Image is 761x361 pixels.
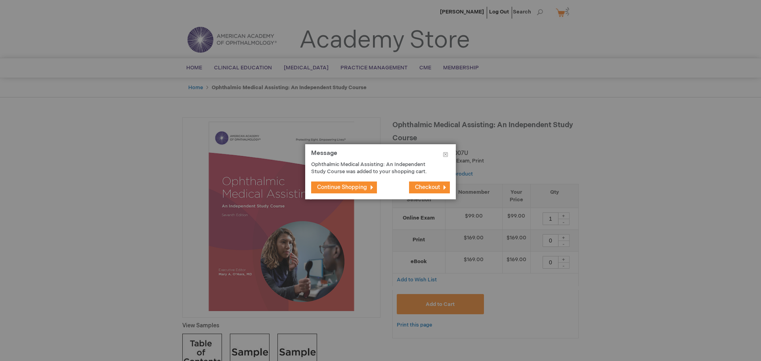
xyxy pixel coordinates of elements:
[317,184,367,191] span: Continue Shopping
[415,184,440,191] span: Checkout
[311,181,377,193] button: Continue Shopping
[311,161,438,176] p: Ophthalmic Medical Assisting: An Independent Study Course was added to your shopping cart.
[409,181,450,193] button: Checkout
[311,150,450,161] h1: Message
